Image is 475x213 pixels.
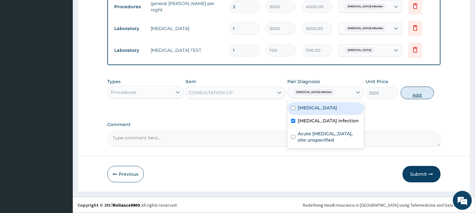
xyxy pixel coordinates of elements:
textarea: Type your message and hit 'Enter' [3,144,121,166]
div: Procedures [111,89,136,95]
td: Laboratory [111,23,147,34]
div: Chat with us now [33,35,106,44]
td: Laboratory [111,45,147,56]
span: We're online! [37,65,87,129]
button: Previous [107,166,144,182]
label: Acute [MEDICAL_DATA], site unspecified [298,131,360,143]
button: Submit [403,166,441,182]
td: [MEDICAL_DATA] [147,22,226,35]
label: Item [185,78,196,85]
label: Unit Price [366,78,388,85]
button: Add [401,87,434,99]
label: [MEDICAL_DATA] [298,105,337,111]
footer: All rights reserved. [73,197,475,213]
label: [MEDICAL_DATA] infection [298,118,359,124]
strong: Copyright © 2017 . [78,202,141,208]
td: [MEDICAL_DATA] TEST [147,44,226,57]
div: Redefining Heath Insurance in [GEOGRAPHIC_DATA] using Telemedicine and Data Science! [303,202,470,208]
span: [MEDICAL_DATA] [345,47,374,53]
label: Comment [107,122,441,127]
a: RelianceHMO [113,202,140,208]
span: [MEDICAL_DATA] infection [345,3,386,10]
div: CONSULTATION GP [189,89,233,96]
label: Pair Diagnosis [287,78,320,85]
label: Types [107,79,121,84]
span: [MEDICAL_DATA] infection [345,25,386,32]
img: d_794563401_company_1708531726252_794563401 [12,32,26,47]
span: [MEDICAL_DATA] infection [293,89,335,95]
td: Procedures [111,1,147,13]
div: Minimize live chat window [104,3,119,18]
